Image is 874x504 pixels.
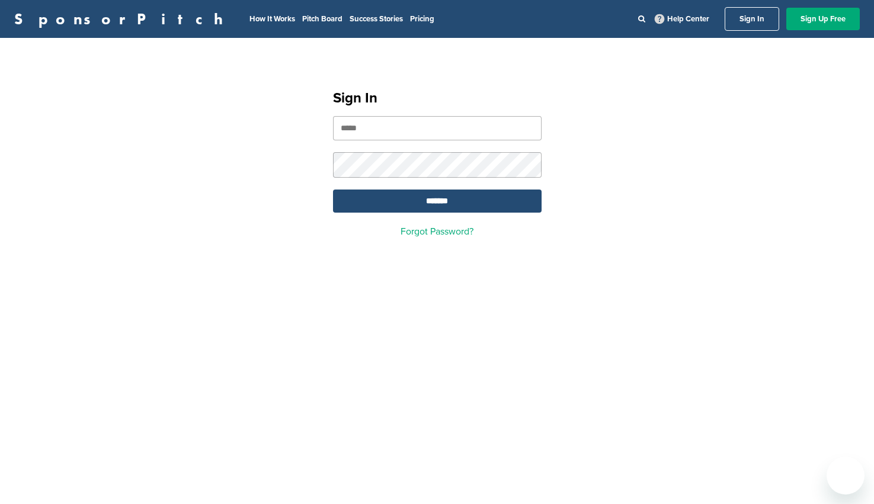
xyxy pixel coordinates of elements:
[249,14,295,24] a: How It Works
[827,457,865,495] iframe: Button to launch messaging window
[14,11,230,27] a: SponsorPitch
[786,8,860,30] a: Sign Up Free
[350,14,403,24] a: Success Stories
[410,14,434,24] a: Pricing
[652,12,712,26] a: Help Center
[302,14,342,24] a: Pitch Board
[401,226,473,237] a: Forgot Password?
[725,7,779,31] a: Sign In
[333,88,542,109] h1: Sign In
